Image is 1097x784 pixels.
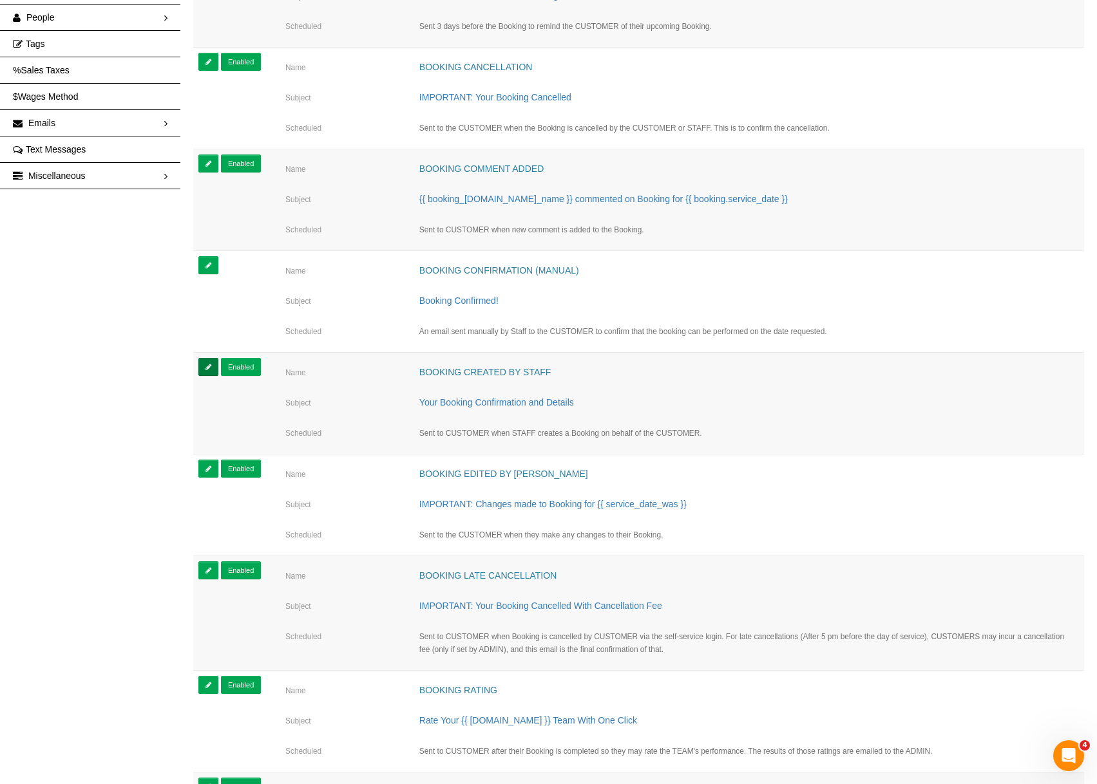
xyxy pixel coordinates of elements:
[419,429,702,438] small: Sent to CUSTOMER when STAFF creates a Booking on behalf of the CUSTOMER.
[285,225,321,234] small: Scheduled
[419,194,788,204] a: {{ booking_[DOMAIN_NAME]_name }} commented on Booking for {{ booking.service_date }}
[285,716,311,725] small: Subject
[28,171,86,181] span: Miscellaneous
[419,265,579,275] a: Booking Confirmation (Manual)
[285,686,306,695] small: Name
[285,429,321,438] small: Scheduled
[419,632,1064,654] small: Sent to CUSTOMER when Booking is cancelled by CUSTOMER via the self-service login. For late cance...
[26,144,86,154] span: Text Messages
[21,65,69,75] span: Sales Taxes
[419,601,662,611] a: IMPORTANT: Your Booking Cancelled With Cancellation Fee
[221,53,261,71] a: Enabled
[419,295,499,306] a: Booking Confirmed!
[419,499,687,509] a: IMPORTANT: Changes made to Booking for {{ service_date_was }}
[221,561,261,580] a: Enabled
[18,91,79,102] span: Wages Method
[285,165,306,174] small: Name
[419,397,574,407] a: Your Booking Confirmation and Details
[285,124,321,133] small: Scheduled
[285,368,306,377] small: Name
[419,715,637,725] a: Rate Your {{ [DOMAIN_NAME] }} Team With One Click
[1080,740,1090,751] span: 4
[419,469,588,479] a: Booking edited by [PERSON_NAME]
[285,530,321,539] small: Scheduled
[285,22,321,31] small: Scheduled
[285,327,321,336] small: Scheduled
[419,570,557,581] a: Booking Late Cancellation
[285,195,311,204] small: Subject
[285,500,311,509] small: Subject
[221,358,261,377] a: Enabled
[419,530,663,539] small: Sent to the CUSTOMER when they make any changes to their Booking.
[419,685,497,695] a: Booking Rating
[221,676,261,695] a: Enabled
[1053,740,1084,771] iframe: Intercom live chat
[221,154,261,173] a: Enabled
[285,93,311,102] small: Subject
[419,327,827,336] small: An email sent manually by Staff to the CUSTOMER to confirm that the booking can be performed on t...
[419,747,933,756] small: Sent to CUSTOMER after their Booking is completed so they may rate the TEAM's performance. The re...
[285,632,321,641] small: Scheduled
[419,163,544,174] a: Booking Comment added
[285,63,306,72] small: Name
[26,39,45,49] span: Tags
[28,118,55,128] span: Emails
[285,602,311,611] small: Subject
[419,22,712,31] small: Sent 3 days before the Booking to remind the CUSTOMER of their upcoming Booking.
[419,225,644,234] small: Sent to CUSTOMER when new comment is added to the Booking.
[285,572,306,581] small: Name
[419,367,551,377] a: Booking created by Staff
[285,297,311,306] small: Subject
[285,266,306,275] small: Name
[26,12,55,23] span: People
[221,460,261,478] a: Enabled
[419,92,571,102] a: IMPORTANT: Your Booking Cancelled
[285,470,306,479] small: Name
[285,747,321,756] small: Scheduled
[419,62,533,72] a: Booking Cancellation
[419,124,830,133] small: Sent to the CUSTOMER when the Booking is cancelled by the CUSTOMER or STAFF. This is to confirm t...
[285,398,311,407] small: Subject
